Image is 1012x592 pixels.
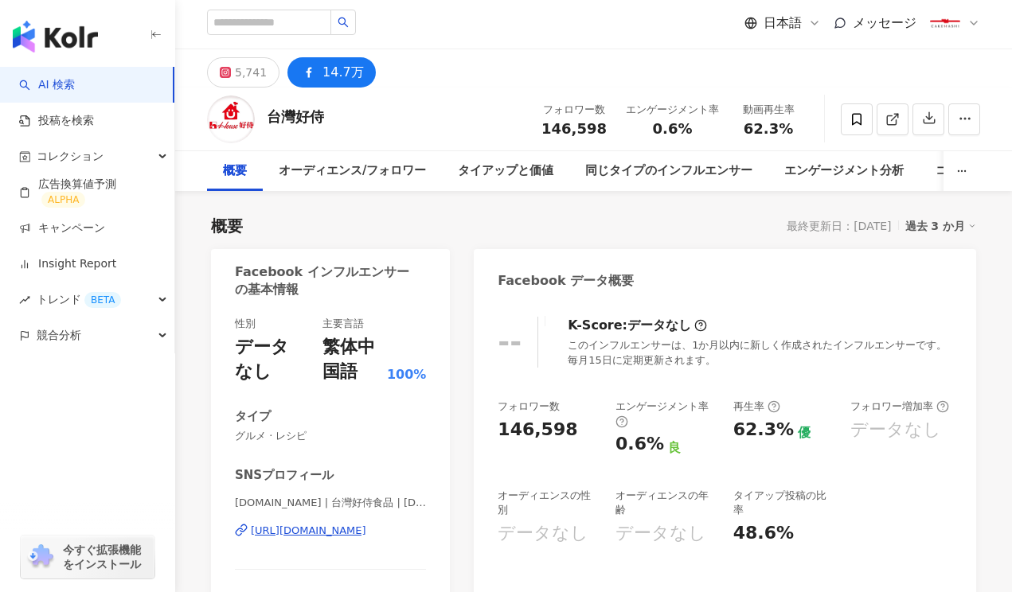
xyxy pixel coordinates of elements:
[251,524,366,538] div: [URL][DOMAIN_NAME]
[738,102,799,118] div: 動画再生率
[853,15,916,30] span: メッセージ
[733,489,835,517] div: タイアップ投稿の比率
[744,121,793,137] span: 62.3%
[235,317,256,331] div: 性別
[84,292,121,308] div: BETA
[338,17,349,28] span: search
[498,272,634,290] div: Facebook データ概要
[19,256,116,272] a: Insight Report
[235,496,426,510] span: [DOMAIN_NAME] | 台灣好侍食品 | [DOMAIN_NAME]
[37,282,121,317] span: トレンド
[19,220,105,236] a: キャンペーン
[322,317,364,331] div: 主要言語
[235,524,426,538] a: [URL][DOMAIN_NAME]
[458,162,553,181] div: タイアップと価値
[498,399,560,414] div: フォロワー数
[207,95,255,143] img: KOL Avatar
[235,429,426,443] span: グルメ · レシピ
[764,14,802,32] span: 日本語
[541,120,607,137] span: 146,598
[653,121,693,137] span: 0.6%
[37,138,104,174] span: コレクション
[498,325,522,358] div: --
[850,399,949,414] div: フォロワー増加率
[25,544,56,570] img: chrome extension
[568,317,707,334] div: K-Score :
[387,366,426,384] span: 100%
[668,439,681,457] div: 良
[905,216,977,236] div: 過去 3 か月
[19,177,162,208] a: 広告換算値予測ALPHA
[235,335,307,384] div: データなし
[498,418,577,442] div: 146,598
[287,57,376,88] button: 14.7万
[615,521,706,546] div: データなし
[615,489,717,517] div: オーディエンスの年齢
[207,57,279,88] button: 5,741
[19,77,75,93] a: searchAI 検索
[235,408,271,425] div: タイプ
[498,521,588,546] div: データなし
[585,162,752,181] div: 同じタイプのインフルエンサー
[279,162,426,181] div: オーディエンス/フォロワー
[787,220,891,232] div: 最終更新日：[DATE]
[19,113,94,129] a: 投稿を検索
[615,399,717,428] div: エンゲージメント率
[798,424,811,442] div: 優
[930,8,960,38] img: 359824279_785383976458838_6227106914348312772_n.png
[13,21,98,53] img: logo
[19,294,30,306] span: rise
[626,102,719,118] div: エンゲージメント率
[627,317,691,334] div: データなし
[21,536,154,578] a: chrome extension今すぐ拡張機能をインストール
[267,107,324,127] div: 台灣好侍
[37,317,81,353] span: 競合分析
[235,467,334,484] div: SNSプロフィール
[223,162,247,181] div: 概要
[568,338,952,367] div: このインフルエンサーは、1か月以内に新しく作成されたインフルエンサーです。毎月15日に定期更新されます。
[850,418,941,442] div: データなし
[615,432,664,457] div: 0.6%
[322,61,364,84] div: 14.7万
[63,543,150,571] span: 今すぐ拡張機能をインストール
[211,215,243,237] div: 概要
[235,263,418,299] div: Facebook インフルエンサーの基本情報
[235,61,267,84] div: 5,741
[322,335,383,384] div: 繁体中国語
[541,102,607,118] div: フォロワー数
[733,399,780,414] div: 再生率
[784,162,904,181] div: エンゲージメント分析
[733,418,794,442] div: 62.3%
[498,489,600,517] div: オーディエンスの性別
[733,521,794,546] div: 48.6%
